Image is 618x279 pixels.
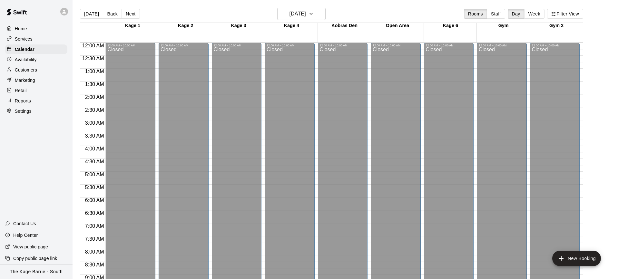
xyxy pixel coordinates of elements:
[532,44,578,47] div: 12:00 AM – 10:00 AM
[83,236,106,242] span: 7:30 AM
[5,55,67,64] a: Availability
[479,44,525,47] div: 12:00 AM – 10:00 AM
[83,159,106,164] span: 4:30 AM
[83,223,106,229] span: 7:00 AM
[15,98,31,104] p: Reports
[214,44,260,47] div: 12:00 AM – 10:00 AM
[107,44,153,47] div: 12:00 AM – 10:00 AM
[15,46,34,53] p: Calendar
[5,106,67,116] a: Settings
[424,23,477,29] div: Kage 6
[552,251,601,266] button: add
[83,210,106,216] span: 6:30 AM
[265,23,318,29] div: Kage 4
[83,94,106,100] span: 2:00 AM
[159,23,212,29] div: Kage 2
[487,9,505,19] button: Staff
[15,67,37,73] p: Customers
[83,146,106,151] span: 4:00 AM
[530,23,583,29] div: Gym 2
[318,23,371,29] div: Kobras Den
[15,36,33,42] p: Services
[15,108,32,114] p: Settings
[477,23,530,29] div: Gym
[103,9,122,19] button: Back
[426,44,472,47] div: 12:00 AM – 10:00 AM
[5,24,67,34] a: Home
[373,44,419,47] div: 12:00 AM – 10:00 AM
[83,172,106,177] span: 5:00 AM
[161,44,207,47] div: 12:00 AM – 10:00 AM
[122,9,140,19] button: Next
[464,9,487,19] button: Rooms
[83,82,106,87] span: 1:30 AM
[81,56,106,61] span: 12:30 AM
[83,107,106,113] span: 2:30 AM
[5,86,67,95] a: Retail
[15,77,35,83] p: Marketing
[524,9,544,19] button: Week
[83,133,106,139] span: 3:30 AM
[15,56,37,63] p: Availability
[5,96,67,106] a: Reports
[508,9,525,19] button: Day
[83,197,106,203] span: 6:00 AM
[83,185,106,190] span: 5:30 AM
[13,232,38,238] p: Help Center
[83,69,106,74] span: 1:00 AM
[15,87,27,94] p: Retail
[80,9,103,19] button: [DATE]
[83,120,106,126] span: 3:00 AM
[13,220,36,227] p: Contact Us
[83,262,106,267] span: 8:30 AM
[5,75,67,85] a: Marketing
[277,8,326,20] button: [DATE]
[13,244,48,250] p: View public page
[5,44,67,54] a: Calendar
[5,65,67,75] a: Customers
[320,44,366,47] div: 12:00 AM – 10:00 AM
[5,34,67,44] a: Services
[267,44,313,47] div: 12:00 AM – 10:00 AM
[289,9,306,18] h6: [DATE]
[10,268,63,275] p: The Kage Barrie - South
[13,255,57,262] p: Copy public page link
[547,9,583,19] button: Filter View
[15,25,27,32] p: Home
[212,23,265,29] div: Kage 3
[371,23,424,29] div: Open Area
[81,43,106,48] span: 12:00 AM
[83,249,106,255] span: 8:00 AM
[106,23,159,29] div: Kage 1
